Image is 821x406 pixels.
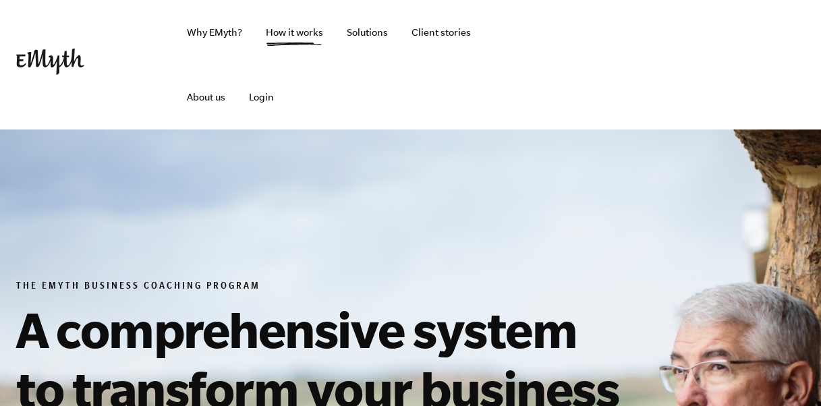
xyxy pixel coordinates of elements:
[176,65,236,129] a: About us
[16,281,631,294] h6: The EMyth Business Coaching Program
[663,50,805,80] iframe: Embedded CTA
[515,50,656,80] iframe: Embedded CTA
[16,49,84,75] img: EMyth
[238,65,285,129] a: Login
[754,341,821,406] iframe: Chat Widget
